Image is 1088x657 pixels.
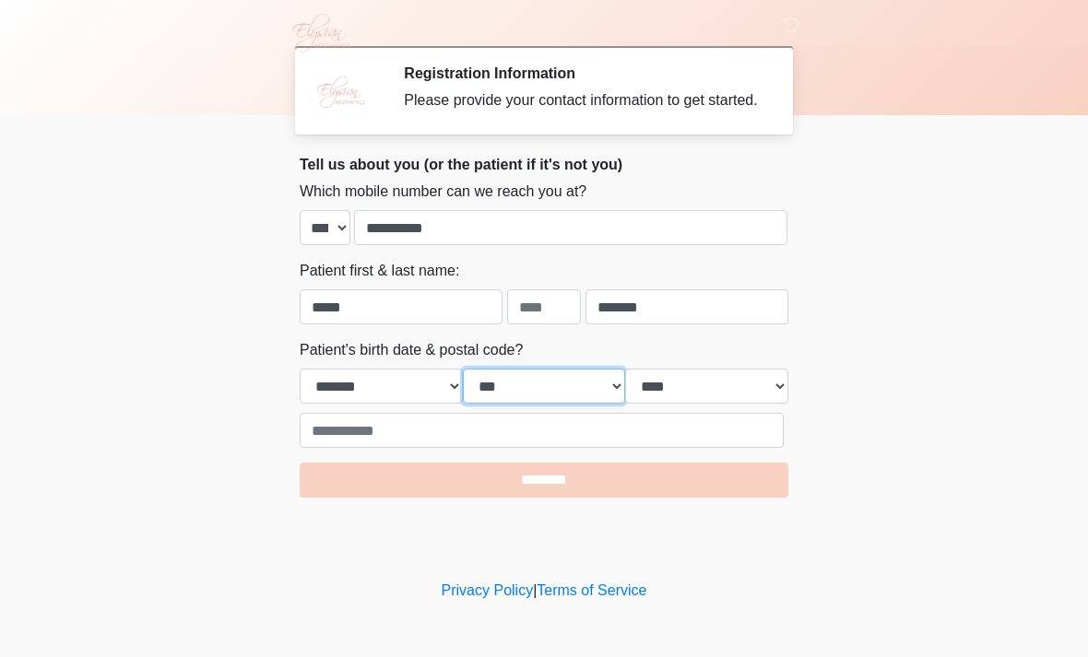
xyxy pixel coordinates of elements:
label: Patient's birth date & postal code? [300,339,523,361]
label: Patient first & last name: [300,260,459,282]
img: Agent Avatar [313,65,369,120]
a: | [533,582,537,598]
h2: Tell us about you (or the patient if it's not you) [300,156,788,173]
div: Please provide your contact information to get started. [404,89,761,111]
img: Elysian Aesthetics Logo [281,14,359,53]
label: Which mobile number can we reach you at? [300,181,586,203]
a: Terms of Service [537,582,646,598]
a: Privacy Policy [442,582,534,598]
h2: Registration Information [404,65,761,82]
